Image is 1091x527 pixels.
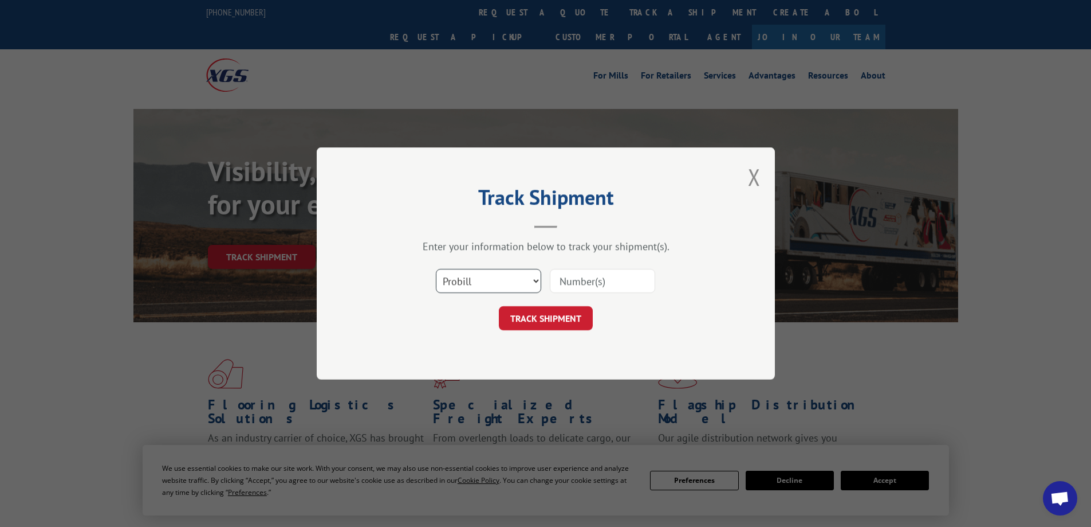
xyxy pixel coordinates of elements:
[499,306,593,330] button: TRACK SHIPMENT
[374,189,718,211] h2: Track Shipment
[550,269,655,293] input: Number(s)
[374,240,718,253] div: Enter your information below to track your shipment(s).
[1043,481,1077,516] div: Open chat
[748,162,761,192] button: Close modal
